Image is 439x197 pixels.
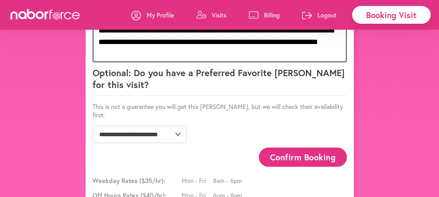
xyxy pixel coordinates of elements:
a: My Profile [131,5,174,25]
p: Visits [212,11,226,19]
span: Mon - Fri [182,176,213,184]
p: Optional: Do you have a Preferred Favorite [PERSON_NAME] for this visit? [93,66,347,96]
div: Booking Visit [352,6,431,24]
p: My Profile [147,11,174,19]
p: Billing [264,11,280,19]
a: Visits [196,5,226,25]
p: Logout [317,11,337,19]
a: Billing [249,5,280,25]
span: ($ 35 /hr): [139,176,165,184]
p: This is not a guarantee you will get this [PERSON_NAME], but we will check their availability first. [93,102,347,119]
span: 8am - 6pm [213,176,244,184]
a: Logout [302,5,337,25]
span: Weekday Rates [93,176,180,184]
button: Confirm Booking [259,147,347,167]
